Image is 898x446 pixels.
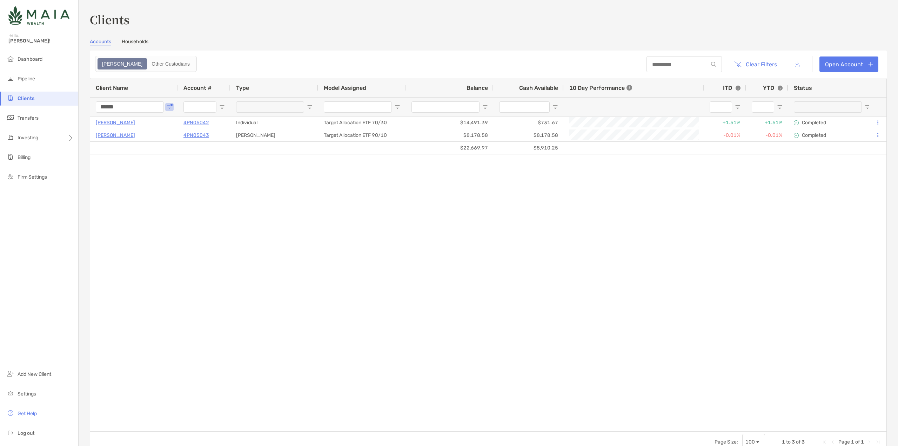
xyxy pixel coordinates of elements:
div: YTD [763,85,783,91]
a: Households [122,39,148,46]
img: Zoe Logo [8,3,69,28]
img: add_new_client icon [6,370,15,378]
div: $731.67 [494,117,564,129]
span: Firm Settings [18,174,47,180]
button: Clear Filters [729,56,782,72]
div: First Page [822,439,827,445]
span: Model Assigned [324,85,366,91]
img: clients icon [6,94,15,102]
a: 4PN05043 [183,131,209,140]
a: 4PN05042 [183,118,209,127]
img: dashboard icon [6,54,15,63]
button: Open Filter Menu [219,104,225,110]
span: 3 [802,439,805,445]
input: Model Assigned Filter Input [324,101,392,113]
div: Zoe [98,59,146,69]
span: Log out [18,430,34,436]
input: ITD Filter Input [710,101,732,113]
button: Open Filter Menu [552,104,558,110]
span: Cash Available [519,85,558,91]
div: 100 [745,439,755,445]
img: complete icon [794,133,799,138]
img: complete icon [794,120,799,125]
div: $8,178.58 [494,129,564,141]
a: [PERSON_NAME] [96,118,135,127]
span: of [855,439,860,445]
div: Page Size: [715,439,738,445]
input: Balance Filter Input [411,101,480,113]
span: 1 [861,439,864,445]
input: YTD Filter Input [752,101,774,113]
div: $14,491.39 [406,117,494,129]
p: Completed [802,120,826,126]
span: Balance [467,85,488,91]
span: to [786,439,791,445]
input: Client Name Filter Input [96,101,164,113]
div: Last Page [875,439,881,445]
img: billing icon [6,153,15,161]
div: ITD [723,85,740,91]
a: Open Account [819,56,878,72]
div: Other Custodians [148,59,194,69]
span: [PERSON_NAME]! [8,38,74,44]
img: settings icon [6,389,15,398]
div: $8,910.25 [494,142,564,154]
img: input icon [711,62,716,67]
div: -0.01% [704,129,746,141]
img: get-help icon [6,409,15,417]
button: Open Filter Menu [395,104,400,110]
img: pipeline icon [6,74,15,82]
img: logout icon [6,428,15,437]
button: Open Filter Menu [777,104,783,110]
div: $22,669.97 [406,142,494,154]
span: 1 [782,439,785,445]
img: transfers icon [6,113,15,122]
img: firm-settings icon [6,172,15,181]
span: Pipeline [18,76,35,82]
button: Open Filter Menu [307,104,313,110]
div: +1.51% [704,117,746,129]
button: Open Filter Menu [167,104,172,110]
div: Target Allocation ETF 90/10 [318,129,406,141]
div: 10 Day Performance [569,78,632,97]
div: Previous Page [830,439,836,445]
div: [PERSON_NAME] [230,129,318,141]
span: Dashboard [18,56,42,62]
div: Target Allocation ETF 70/30 [318,117,406,129]
span: Transfers [18,115,39,121]
span: Type [236,85,249,91]
span: Account # [183,85,212,91]
span: Client Name [96,85,128,91]
span: 3 [792,439,795,445]
div: -0.01% [746,129,788,141]
span: Investing [18,135,38,141]
span: Page [838,439,850,445]
span: Clients [18,95,34,101]
div: Individual [230,117,318,129]
span: of [796,439,800,445]
a: [PERSON_NAME] [96,131,135,140]
button: Open Filter Menu [865,104,870,110]
div: Next Page [867,439,872,445]
p: Completed [802,132,826,138]
div: segmented control [95,56,197,72]
img: investing icon [6,133,15,141]
div: +1.51% [746,117,788,129]
span: Add New Client [18,371,51,377]
h3: Clients [90,11,887,27]
span: 1 [851,439,854,445]
span: Settings [18,391,36,397]
span: Billing [18,154,31,160]
button: Open Filter Menu [735,104,740,110]
button: Open Filter Menu [482,104,488,110]
span: Status [794,85,812,91]
div: $8,178.58 [406,129,494,141]
span: Get Help [18,411,37,417]
a: Accounts [90,39,111,46]
input: Cash Available Filter Input [499,101,550,113]
input: Account # Filter Input [183,101,216,113]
